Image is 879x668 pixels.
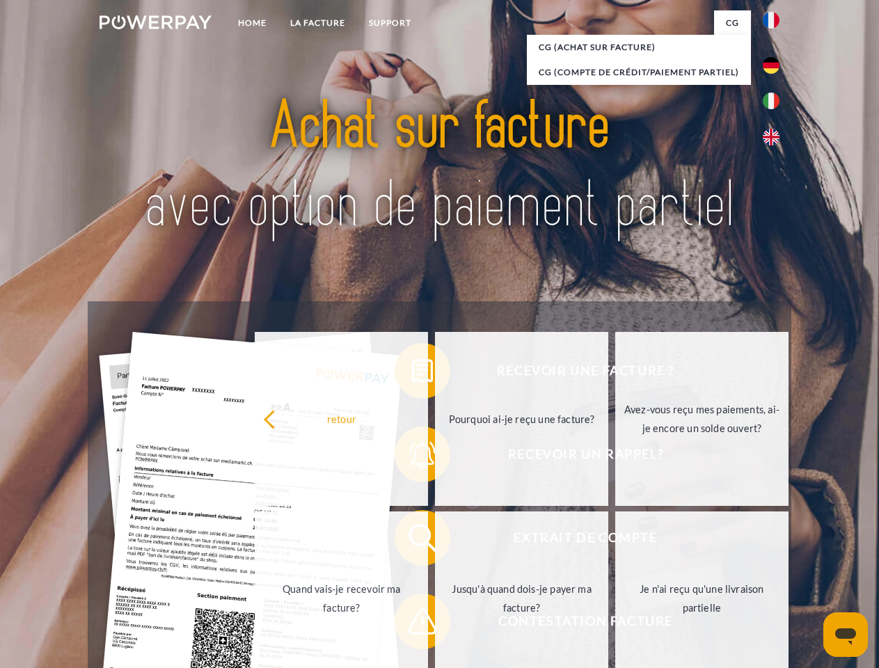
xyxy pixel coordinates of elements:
a: CG (achat sur facture) [527,35,751,60]
div: retour [263,409,420,428]
div: Jusqu'à quand dois-je payer ma facture? [443,580,600,617]
div: Avez-vous reçu mes paiements, ai-je encore un solde ouvert? [624,400,780,438]
div: Quand vais-je recevoir ma facture? [263,580,420,617]
a: Avez-vous reçu mes paiements, ai-je encore un solde ouvert? [615,332,789,506]
img: logo-powerpay-white.svg [100,15,212,29]
a: Support [357,10,423,35]
img: de [763,57,779,74]
iframe: Bouton de lancement de la fenêtre de messagerie [823,612,868,657]
img: title-powerpay_fr.svg [133,67,746,267]
a: CG (Compte de crédit/paiement partiel) [527,60,751,85]
a: CG [714,10,751,35]
a: Home [226,10,278,35]
img: fr [763,12,779,29]
div: Je n'ai reçu qu'une livraison partielle [624,580,780,617]
div: Pourquoi ai-je reçu une facture? [443,409,600,428]
a: LA FACTURE [278,10,357,35]
img: en [763,129,779,145]
img: it [763,93,779,109]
